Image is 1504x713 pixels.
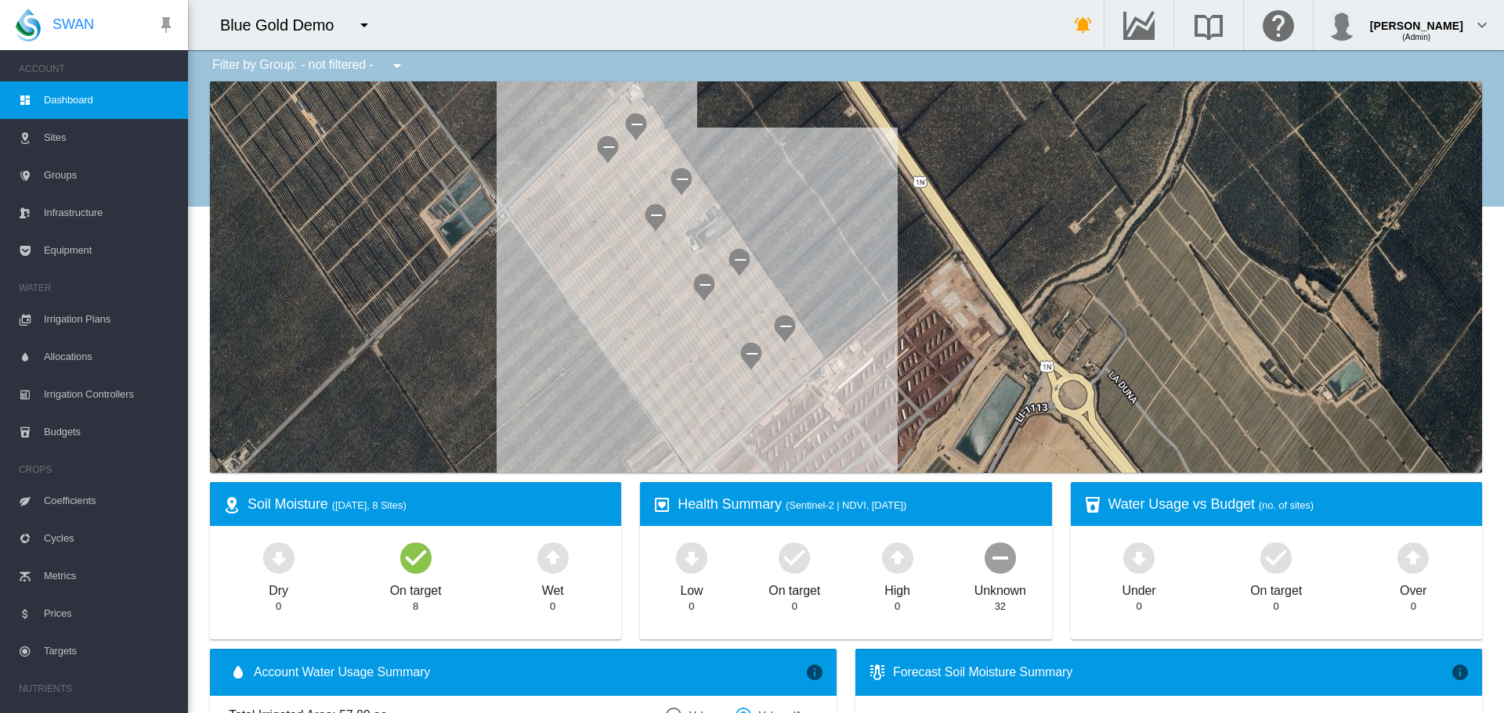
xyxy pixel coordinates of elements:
[44,157,175,194] span: Groups
[974,576,1026,600] div: Unknown
[388,56,407,75] md-icon: icon-menu-down
[689,600,694,614] div: 0
[44,301,175,338] span: Irrigation Plans
[1370,12,1463,27] div: [PERSON_NAME]
[44,632,175,670] span: Targets
[597,135,619,164] div: NDVI: SHA 01-02
[653,495,671,514] md-icon: icon-heart-box-outline
[157,16,175,34] md-icon: icon-pin
[44,520,175,557] span: Cycles
[1257,538,1295,576] md-icon: icon-checkbox-marked-circle
[1108,495,1470,514] div: Water Usage vs Budget
[879,538,916,576] md-icon: icon-arrow-up-bold-circle
[982,538,1019,576] md-icon: icon-minus-circle
[774,315,796,343] div: NDVI: SHA 01-08
[355,16,374,34] md-icon: icon-menu-down
[893,664,1451,681] div: Forecast Soil Moisture Summary
[1190,16,1227,34] md-icon: Search the knowledge base
[1394,538,1432,576] md-icon: icon-arrow-up-bold-circle
[44,595,175,632] span: Prices
[786,499,906,511] span: (Sentinel-2 | NDVI, [DATE])
[1451,663,1470,682] md-icon: icon-information
[1123,576,1156,600] div: Under
[884,576,910,600] div: High
[792,600,797,614] div: 0
[740,342,762,370] div: NDVI: SHA 01-07
[1068,9,1099,41] button: icon-bell-ring
[381,50,413,81] button: icon-menu-down
[550,600,555,614] div: 0
[1136,600,1141,614] div: 0
[1259,499,1314,511] span: (no. of sites)
[1411,600,1416,614] div: 0
[44,232,175,269] span: Equipment
[254,664,805,681] span: Account Water Usage Summary
[1274,600,1279,614] div: 0
[16,9,41,41] img: SWAN-Landscape-Logo-Colour-drop.png
[413,600,418,614] div: 8
[269,576,288,600] div: Dry
[693,273,715,301] div: NDVI: SHA 01-06
[222,495,241,514] md-icon: icon-map-marker-radius
[397,538,435,576] md-icon: icon-checkbox-marked-circle
[868,663,887,682] md-icon: icon-thermometer-lines
[44,81,175,119] span: Dashboard
[542,576,564,600] div: Wet
[390,576,442,600] div: On target
[680,576,703,600] div: Low
[229,663,248,682] md-icon: icon-water
[1260,16,1297,34] md-icon: Click here for help
[1250,576,1302,600] div: On target
[534,538,572,576] md-icon: icon-arrow-up-bold-circle
[1400,576,1426,600] div: Over
[895,600,900,614] div: 0
[332,499,407,511] span: ([DATE], 8 Sites)
[1326,9,1358,41] img: profile.jpg
[19,457,175,482] span: CROPS
[1083,495,1102,514] md-icon: icon-cup-water
[201,50,418,81] div: Filter by Group: - not filtered -
[19,56,175,81] span: ACCOUNT
[768,576,820,600] div: On target
[260,538,298,576] md-icon: icon-arrow-down-bold-circle
[44,413,175,451] span: Budgets
[673,538,710,576] md-icon: icon-arrow-down-bold-circle
[276,600,281,614] div: 0
[728,248,750,276] div: NDVI: SHA 01-05
[248,495,609,514] div: Soil Moisture
[19,275,175,301] span: WATER
[995,600,1006,614] div: 32
[1473,16,1491,34] md-icon: icon-chevron-down
[671,167,692,196] div: NDVI: SHA 01-04
[44,338,175,376] span: Allocations
[44,376,175,413] span: Irrigation Controllers
[1402,33,1430,41] span: (Admin)
[44,194,175,232] span: Infrastructure
[678,495,1039,514] div: Health Summary
[1074,16,1093,34] md-icon: icon-bell-ring
[625,113,647,141] div: NDVI: SHA 01-01
[349,9,380,41] button: icon-menu-down
[52,15,94,34] span: SWAN
[44,557,175,595] span: Metrics
[220,14,348,36] div: Blue Gold Demo
[1120,16,1158,34] md-icon: Go to the Data Hub
[19,676,175,701] span: NUTRIENTS
[1120,538,1158,576] md-icon: icon-arrow-down-bold-circle
[44,482,175,520] span: Coefficients
[645,203,667,232] div: NDVI: SHA 01-03
[805,663,824,682] md-icon: icon-information
[775,538,813,576] md-icon: icon-checkbox-marked-circle
[44,119,175,157] span: Sites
